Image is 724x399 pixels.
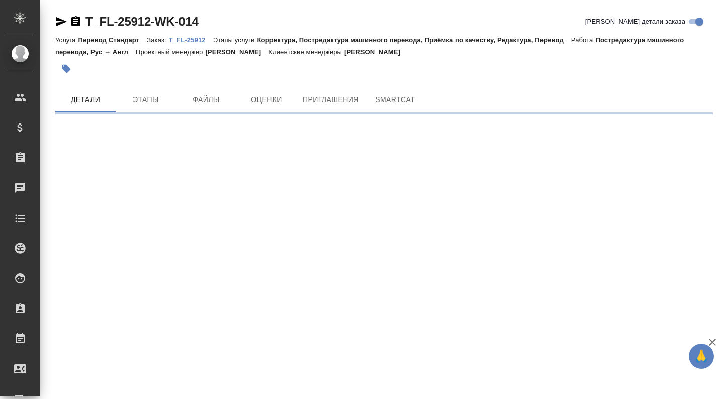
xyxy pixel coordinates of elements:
button: Добавить тэг [55,58,77,80]
p: Услуга [55,36,78,44]
span: Приглашения [303,93,359,106]
a: T_FL-25912-WK-014 [85,15,199,28]
p: Заказ: [147,36,168,44]
p: Этапы услуги [213,36,257,44]
p: Перевод Стандарт [78,36,147,44]
p: Работа [571,36,596,44]
a: T_FL-25912 [169,35,213,44]
p: Проектный менеджер [136,48,205,56]
p: [PERSON_NAME] [344,48,408,56]
p: [PERSON_NAME] [205,48,268,56]
p: Корректура, Постредактура машинного перевода, Приёмка по качеству, Редактура, Перевод [257,36,571,44]
span: Детали [61,93,110,106]
button: Скопировать ссылку для ЯМессенджера [55,16,67,28]
button: Скопировать ссылку [70,16,82,28]
button: 🙏 [689,344,714,369]
span: SmartCat [371,93,419,106]
span: Оценки [242,93,291,106]
span: Этапы [122,93,170,106]
span: [PERSON_NAME] детали заказа [585,17,685,27]
p: Клиентские менеджеры [268,48,344,56]
span: 🙏 [693,346,710,367]
span: Файлы [182,93,230,106]
p: T_FL-25912 [169,36,213,44]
